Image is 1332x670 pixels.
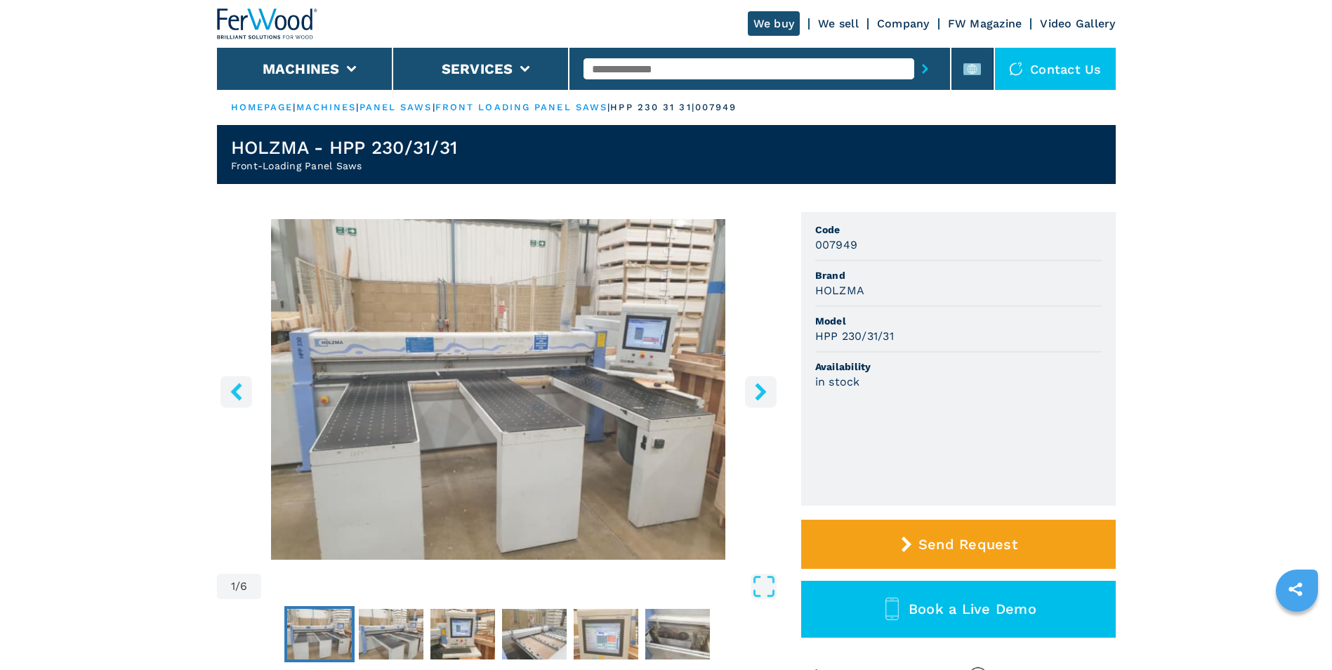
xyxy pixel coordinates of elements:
button: Go to Slide 6 [642,606,713,662]
a: machines [296,102,357,112]
a: panel saws [360,102,433,112]
button: Go to Slide 1 [284,606,355,662]
span: | [293,102,296,112]
img: Ferwood [217,8,318,39]
button: Machines [263,60,340,77]
h3: HOLZMA [815,282,865,298]
span: Brand [815,268,1102,282]
span: Model [815,314,1102,328]
h1: HOLZMA - HPP 230/31/31 [231,136,458,159]
img: 687ab35ece4e26638dcd1316592b232e [574,609,638,659]
h3: in stock [815,374,860,390]
button: Services [442,60,513,77]
img: d01f4c764186917a55f6cdca05f29de2 [359,609,423,659]
span: Code [815,223,1102,237]
span: Book a Live Demo [909,600,1036,617]
img: 387a713f792e1669f49cfe28d21fbade [430,609,495,659]
span: 1 [231,581,235,592]
a: sharethis [1278,572,1313,607]
p: 007949 [695,101,737,114]
h3: HPP 230/31/31 [815,328,894,344]
span: | [356,102,359,112]
nav: Thumbnail Navigation [217,606,780,662]
span: | [607,102,610,112]
button: Go to Slide 2 [356,606,426,662]
button: Go to Slide 3 [428,606,498,662]
a: We sell [818,17,859,30]
span: / [235,581,240,592]
img: 2f12c02ba8899cb7a206ccc8acd08840 [645,609,710,659]
a: We buy [748,11,800,36]
div: Go to Slide 1 [217,219,780,560]
button: Go to Slide 5 [571,606,641,662]
a: FW Magazine [948,17,1022,30]
img: Contact us [1009,62,1023,76]
img: f5ffa1fa4a41c615a1bc469bb3656e4f [502,609,567,659]
div: Contact us [995,48,1116,90]
img: Front-Loading Panel Saws HOLZMA HPP 230/31/31 [217,219,780,560]
span: Availability [815,360,1102,374]
button: Send Request [801,520,1116,569]
a: Company [877,17,930,30]
button: right-button [745,376,777,407]
button: Book a Live Demo [801,581,1116,638]
a: Video Gallery [1040,17,1115,30]
button: Open Fullscreen [265,574,776,599]
a: front loading panel saws [435,102,607,112]
h3: 007949 [815,237,858,253]
button: left-button [220,376,252,407]
span: 6 [240,581,247,592]
button: submit-button [914,53,936,85]
iframe: Chat [1272,607,1321,659]
button: Go to Slide 4 [499,606,569,662]
h2: Front-Loading Panel Saws [231,159,458,173]
a: HOMEPAGE [231,102,294,112]
p: hpp 230 31 31 | [610,101,694,114]
span: Send Request [918,536,1017,553]
span: | [433,102,435,112]
img: cf006833db2748c6814ac0c21cc85b01 [287,609,352,659]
